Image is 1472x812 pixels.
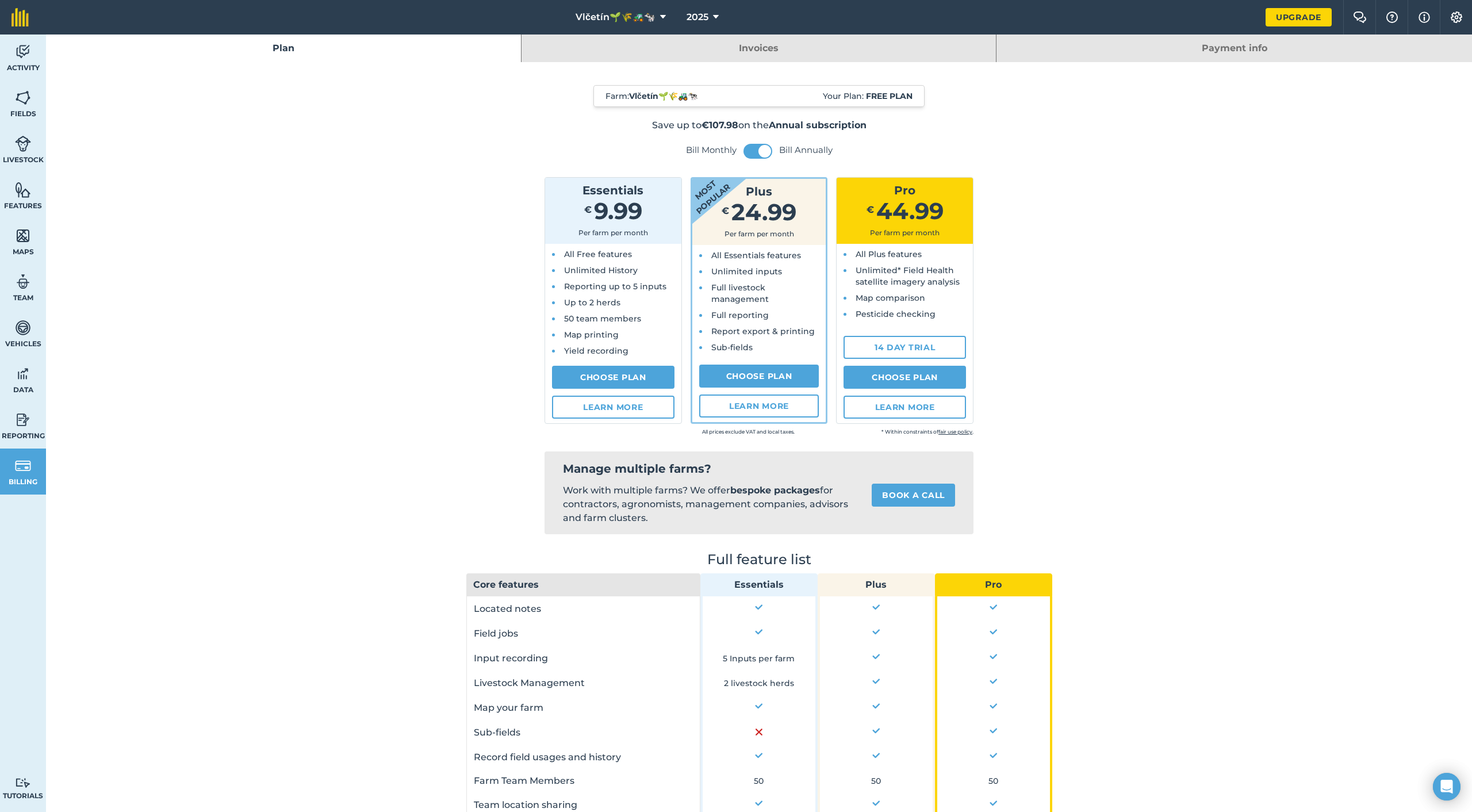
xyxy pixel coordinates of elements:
[1450,12,1463,23] img: A cog icon
[616,426,795,438] small: All prices exclude VAT and local taxes.
[1419,10,1430,24] img: svg+xml;base64,PHN2ZyB4bWxucz0iaHR0cDovL3d3dy53My5vcmcvMjAwMC9zdmciIHdpZHRoPSIxNyIgaGVpZ2h0PSIxNy...
[753,601,765,612] img: Yes
[700,573,818,596] th: Essentials
[15,181,31,198] img: svg+xml;base64,PHN2ZyB4bWxucz0iaHR0cDovL3d3dy53My5vcmcvMjAwMC9zdmciIHdpZHRoPSI1NiIgaGVpZ2h0PSI2MC...
[564,330,619,340] span: Map printing
[594,197,642,225] span: 9.99
[466,553,1052,566] h2: Full feature list
[711,266,782,277] span: Unlimited inputs
[15,319,31,336] img: svg+xml;base64,PD94bWwgdmVyc2lvbj0iMS4wIiBlbmNvZGluZz0idXRmLTgiPz4KPCEtLSBHZW5lcmF0b3I6IEFkb2JlIE...
[938,428,972,435] a: fair use policy
[753,797,765,809] img: Yes
[870,650,883,662] img: Yes
[769,120,867,131] strong: Annual subscription
[870,675,883,687] img: Yes
[466,745,701,769] td: Record field usages and history
[818,573,935,596] th: Plus
[46,35,521,62] a: Plan
[818,769,935,792] td: 50
[870,749,883,761] img: Yes
[987,749,1000,761] img: Yes
[987,700,1000,711] img: Yes
[605,90,697,102] span: Farm :
[867,204,874,215] span: €
[987,601,1000,612] img: Yes
[466,596,701,621] td: Located notes
[701,120,738,131] strong: €107.98
[894,183,915,197] span: Pro
[15,411,31,428] img: svg+xml;base64,PD94bWwgdmVyc2lvbj0iMS4wIiBlbmNvZGluZz0idXRmLTgiPz4KPCEtLSBHZW5lcmF0b3I6IEFkb2JlIE...
[987,797,1000,809] img: Yes
[466,573,701,596] th: Core features
[564,297,620,308] span: Up to 2 herds
[700,646,818,671] td: 5 Inputs per farm
[987,626,1000,637] img: Yes
[15,273,31,290] img: svg+xml;base64,PD94bWwgdmVyc2lvbj0iMS4wIiBlbmNvZGluZz0idXRmLTgiPz4KPCEtLSBHZW5lcmF0b3I6IEFkb2JlIE...
[582,183,643,197] span: Essentials
[1266,8,1332,26] a: Upgrade
[795,426,973,438] small: * Within constraints of .
[564,265,638,275] span: Unlimited History
[987,675,1000,687] img: Yes
[746,185,772,198] span: Plus
[15,43,31,60] img: svg+xml;base64,PD94bWwgdmVyc2lvbj0iMS4wIiBlbmNvZGluZz0idXRmLTgiPz4KPCEtLSBHZW5lcmF0b3I6IEFkb2JlIE...
[711,310,769,320] span: Full reporting
[724,229,794,238] span: Per farm per month
[15,89,31,106] img: svg+xml;base64,PHN2ZyB4bWxucz0iaHR0cDovL3d3dy53My5vcmcvMjAwMC9zdmciIHdpZHRoPSI1NiIgaGVpZ2h0PSI2MC...
[856,249,922,259] span: All Plus features
[522,35,996,62] a: Invoices
[722,205,729,216] span: €
[856,309,936,319] span: Pesticide checking
[870,228,940,237] span: Per farm per month
[563,484,853,525] p: Work with multiple farms? We offer for contractors, agronomists, management companies, advisors a...
[844,366,966,389] a: Choose Plan
[699,365,819,388] a: Choose Plan
[578,228,648,237] span: Per farm per month
[987,725,1000,736] img: Yes
[658,145,752,233] strong: Most popular
[699,394,819,418] a: Learn more
[987,650,1000,662] img: Yes
[552,396,674,419] a: Learn more
[576,10,655,24] span: Vlčetín🌱🌾🚜🐄
[466,621,701,646] td: Field jobs
[856,265,960,287] span: Unlimited* Field Health satellite imagery analysis
[870,725,883,736] img: Yes
[753,700,765,711] img: Yes
[866,91,913,101] strong: Free plan
[15,365,31,382] img: svg+xml;base64,PD94bWwgdmVyc2lvbj0iMS4wIiBlbmNvZGluZz0idXRmLTgiPz4KPCEtLSBHZW5lcmF0b3I6IEFkb2JlIE...
[686,144,737,156] label: Bill Monthly
[466,720,701,745] td: Sub-fields
[466,118,1052,132] p: Save up to on the
[711,326,815,336] span: Report export & printing
[466,671,701,695] td: Livestock Management
[870,626,883,637] img: Yes
[870,601,883,612] img: Yes
[756,729,762,736] img: No
[11,8,29,26] img: fieldmargin Logo
[564,346,628,356] span: Yield recording
[711,250,801,261] span: All Essentials features
[700,769,818,792] td: 50
[711,342,753,353] span: Sub-fields
[753,626,765,637] img: Yes
[552,366,674,389] a: Choose Plan
[823,90,913,102] span: Your Plan:
[870,797,883,809] img: Yes
[870,700,883,711] img: Yes
[466,695,701,720] td: Map your farm
[876,197,944,225] span: 44.99
[779,144,833,156] label: Bill Annually
[844,396,966,419] a: Learn more
[584,204,592,215] span: €
[15,227,31,244] img: svg+xml;base64,PHN2ZyB4bWxucz0iaHR0cDovL3d3dy53My5vcmcvMjAwMC9zdmciIHdpZHRoPSI1NiIgaGVpZ2h0PSI2MC...
[629,91,697,101] strong: Vlčetín🌱🌾🚜🐄
[564,313,641,324] span: 50 team members
[1433,773,1460,800] div: Open Intercom Messenger
[753,749,765,761] img: Yes
[15,135,31,152] img: svg+xml;base64,PD94bWwgdmVyc2lvbj0iMS4wIiBlbmNvZGluZz0idXRmLTgiPz4KPCEtLSBHZW5lcmF0b3I6IEFkb2JlIE...
[564,249,632,259] span: All Free features
[844,336,966,359] a: 14 day trial
[466,769,701,792] td: Farm Team Members
[935,573,1052,596] th: Pro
